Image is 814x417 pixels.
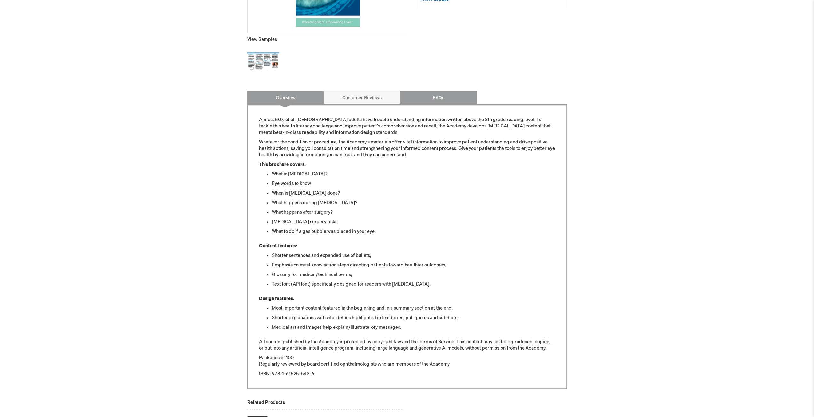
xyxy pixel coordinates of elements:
p: Almost 50% of all [DEMOGRAPHIC_DATA] adults have trouble understanding information written above ... [259,117,555,136]
li: Glossary for medical/technical terms; [272,272,555,278]
li: Shorter explanations with vital details highlighted in text boxes, pull quotes and sidebars; [272,315,555,321]
a: Overview [247,91,324,104]
li: When is [MEDICAL_DATA] done? [272,190,555,197]
li: What happens during [MEDICAL_DATA]? [272,200,555,206]
p: Whatever the condition or procedure, the Academy’s materials offer vital information to improve p... [259,139,555,158]
li: Shorter sentences and expanded use of bullets; [272,252,555,259]
img: Click to view [247,46,279,78]
a: FAQs [400,91,477,104]
li: Medical art and images help explain/illustrate key messages. [272,324,555,331]
li: What happens after surgery? [272,209,555,216]
strong: Design features: [259,296,294,301]
li: Most important content featured in the beginning and in a summary section at the end; [272,305,555,312]
a: Customer Reviews [324,91,400,104]
li: Text font (APHont) specifically designed for readers with [MEDICAL_DATA]. [272,281,555,288]
li: [MEDICAL_DATA] surgery risks [272,219,555,225]
p: ISBN: 978-1-61525-543-6 [259,371,555,377]
strong: Content features: [259,243,297,249]
li: What to do if a gas bubble was placed in your eye [272,228,555,235]
li: Eye words to know [272,181,555,187]
strong: This brochure covers: [259,162,306,167]
p: Packages of 100 Regularly reviewed by board certified ophthalmologists who are members of the Aca... [259,355,555,367]
p: View Samples [247,36,407,43]
li: What is [MEDICAL_DATA]? [272,171,555,177]
li: Emphasis on must know action steps directing patients toward healthier outcomes; [272,262,555,268]
strong: Related Products [247,400,285,405]
p: All content published by the Academy is protected by copyright law and the Terms of Service. This... [259,339,555,351]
